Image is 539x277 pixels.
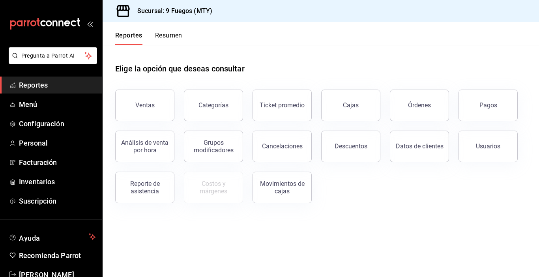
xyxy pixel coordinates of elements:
button: Cancelaciones [253,131,312,162]
div: Categorías [198,101,228,109]
div: Datos de clientes [396,142,444,150]
span: Inventarios [19,176,96,187]
button: Órdenes [390,90,449,121]
div: Análisis de venta por hora [120,139,169,154]
button: Resumen [155,32,182,45]
div: Movimientos de cajas [258,180,307,195]
button: Reportes [115,32,142,45]
button: Descuentos [321,131,380,162]
button: Pagos [459,90,518,121]
button: Categorías [184,90,243,121]
div: Reporte de asistencia [120,180,169,195]
div: Órdenes [408,101,431,109]
button: Pregunta a Parrot AI [9,47,97,64]
button: Movimientos de cajas [253,172,312,203]
button: open_drawer_menu [87,21,93,27]
div: Ventas [135,101,155,109]
span: Recomienda Parrot [19,250,96,261]
button: Reporte de asistencia [115,172,174,203]
span: Menú [19,99,96,110]
div: Pagos [479,101,497,109]
button: Ticket promedio [253,90,312,121]
a: Cajas [321,90,380,121]
div: navigation tabs [115,32,182,45]
a: Pregunta a Parrot AI [6,57,97,66]
div: Costos y márgenes [189,180,238,195]
button: Análisis de venta por hora [115,131,174,162]
button: Usuarios [459,131,518,162]
span: Configuración [19,118,96,129]
span: Pregunta a Parrot AI [21,52,85,60]
span: Personal [19,138,96,148]
span: Suscripción [19,196,96,206]
div: Usuarios [476,142,500,150]
span: Ayuda [19,232,86,241]
h3: Sucursal: 9 Fuegos (MTY) [131,6,212,16]
span: Facturación [19,157,96,168]
span: Reportes [19,80,96,90]
div: Cajas [343,101,359,110]
button: Grupos modificadores [184,131,243,162]
div: Grupos modificadores [189,139,238,154]
button: Datos de clientes [390,131,449,162]
div: Cancelaciones [262,142,303,150]
div: Descuentos [335,142,367,150]
button: Contrata inventarios para ver este reporte [184,172,243,203]
button: Ventas [115,90,174,121]
div: Ticket promedio [260,101,305,109]
h1: Elige la opción que deseas consultar [115,63,245,75]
